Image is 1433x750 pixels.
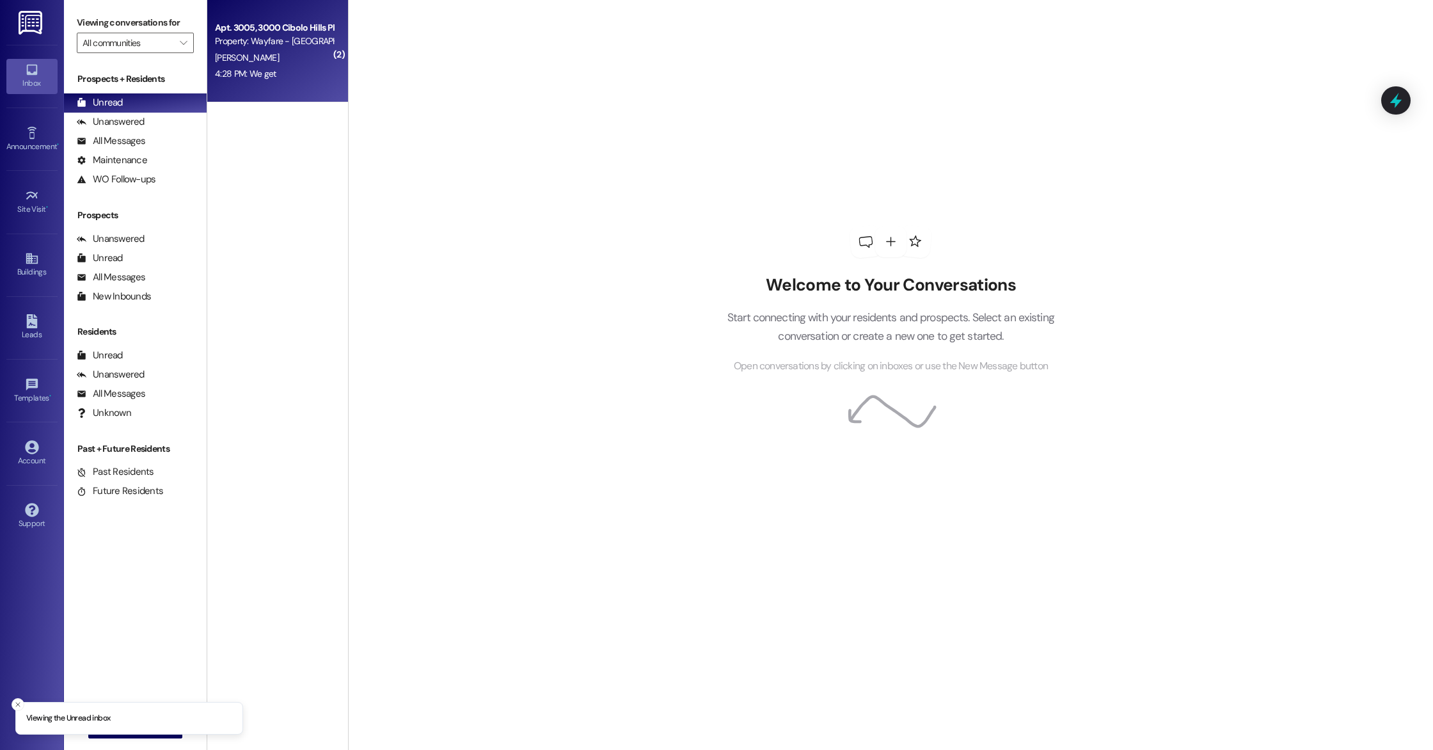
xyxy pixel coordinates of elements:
div: All Messages [77,271,145,284]
div: Prospects + Residents [64,72,207,86]
div: 4:28 PM: We get [215,68,276,79]
div: Future Residents [77,484,163,498]
h2: Welcome to Your Conversations [708,275,1073,296]
div: New Inbounds [77,290,151,303]
p: Start connecting with your residents and prospects. Select an existing conversation or create a n... [708,308,1073,345]
label: Viewing conversations for [77,13,194,33]
a: Leads [6,310,58,345]
div: All Messages [77,387,145,401]
a: Templates • [6,374,58,408]
div: Past Residents [77,465,154,479]
div: Past + Future Residents [64,442,207,456]
div: All Messages [77,134,145,148]
div: Property: Wayfare - [GEOGRAPHIC_DATA] [215,35,333,48]
div: Unread [77,251,123,265]
div: Residents [64,325,207,339]
button: Close toast [12,698,24,711]
img: ResiDesk Logo [19,11,45,35]
div: Unread [77,349,123,362]
div: Prospects [64,209,207,222]
i:  [180,38,187,48]
div: WO Follow-ups [77,173,155,186]
div: Maintenance [77,154,147,167]
a: Support [6,499,58,534]
p: Viewing the Unread inbox [26,713,110,724]
div: Unanswered [77,115,145,129]
span: • [57,140,59,149]
div: Unknown [77,406,131,420]
span: • [46,203,48,212]
div: Unread [77,96,123,109]
span: Open conversations by clicking on inboxes or use the New Message button [734,358,1048,374]
div: Apt. 3005, 3000 Cibolo Hills Pky [215,21,333,35]
a: Site Visit • [6,185,58,219]
input: All communities [83,33,173,53]
span: [PERSON_NAME] [215,52,279,63]
div: Unanswered [77,232,145,246]
a: Inbox [6,59,58,93]
div: Unanswered [77,368,145,381]
a: Account [6,436,58,471]
span: • [49,392,51,401]
a: Buildings [6,248,58,282]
